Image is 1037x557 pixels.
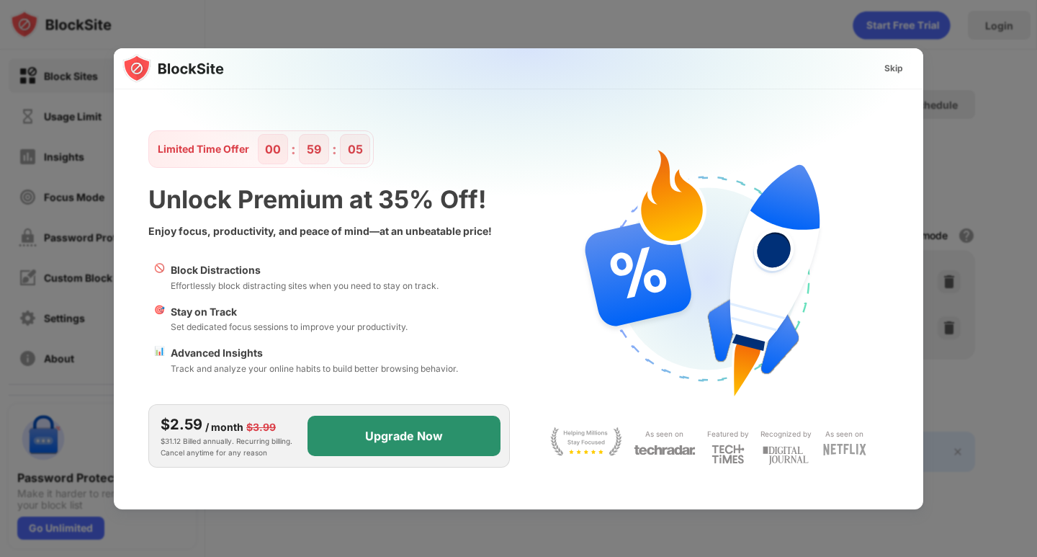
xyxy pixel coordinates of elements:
[246,419,276,435] div: $3.99
[550,427,622,456] img: light-stay-focus.svg
[823,444,866,455] img: light-netflix.svg
[122,48,932,334] img: gradient.svg
[711,444,745,464] img: light-techtimes.svg
[763,444,809,468] img: light-digital-journal.svg
[171,345,458,361] div: Advanced Insights
[884,61,903,76] div: Skip
[365,429,443,443] div: Upgrade Now
[161,414,202,435] div: $2.59
[171,362,458,375] div: Track and analyze your online habits to build better browsing behavior.
[634,444,696,456] img: light-techradar.svg
[707,427,749,441] div: Featured by
[645,427,683,441] div: As seen on
[154,345,165,375] div: 📊
[161,414,296,458] div: $31.12 Billed annually. Recurring billing. Cancel anytime for any reason
[760,427,812,441] div: Recognized by
[205,419,243,435] div: / month
[825,427,863,441] div: As seen on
